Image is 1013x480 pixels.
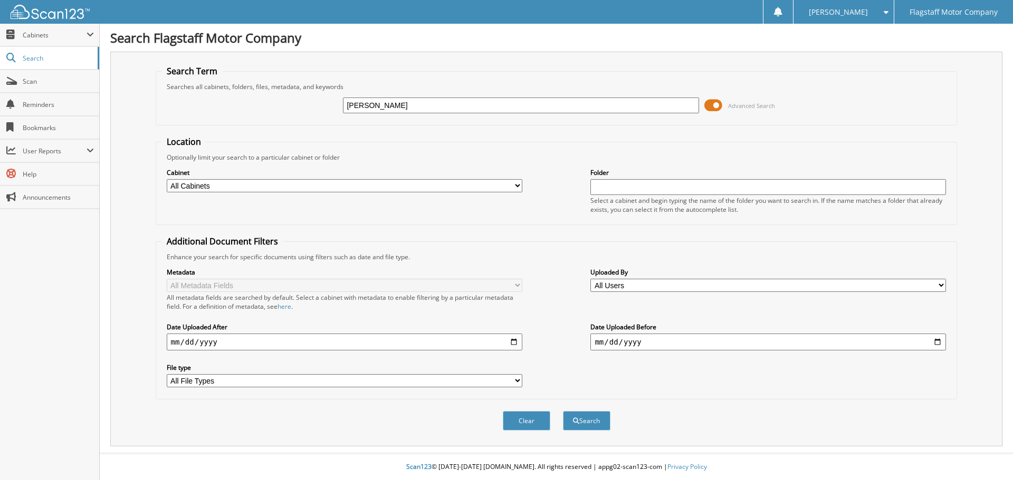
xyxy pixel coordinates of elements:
[161,236,283,247] legend: Additional Document Filters
[167,363,522,372] label: File type
[667,462,707,471] a: Privacy Policy
[590,334,946,350] input: end
[161,252,952,261] div: Enhance your search for specific documents using filters such as date and file type.
[406,462,432,471] span: Scan123
[23,146,87,155] span: User Reports
[23,100,94,109] span: Reminders
[278,302,291,311] a: here
[728,102,775,110] span: Advanced Search
[809,9,868,15] span: [PERSON_NAME]
[161,153,952,162] div: Optionally limit your search to a particular cabinet or folder
[960,429,1013,480] iframe: Chat Widget
[503,411,550,430] button: Clear
[910,9,998,15] span: Flagstaff Motor Company
[167,268,522,277] label: Metadata
[23,193,94,202] span: Announcements
[161,82,952,91] div: Searches all cabinets, folders, files, metadata, and keywords
[23,31,87,40] span: Cabinets
[590,196,946,214] div: Select a cabinet and begin typing the name of the folder you want to search in. If the name match...
[23,170,94,179] span: Help
[110,29,1002,46] h1: Search Flagstaff Motor Company
[167,293,522,311] div: All metadata fields are searched by default. Select a cabinet with metadata to enable filtering b...
[23,54,92,63] span: Search
[167,168,522,177] label: Cabinet
[590,268,946,277] label: Uploaded By
[100,454,1013,480] div: © [DATE]-[DATE] [DOMAIN_NAME]. All rights reserved | appg02-scan123-com |
[167,322,522,331] label: Date Uploaded After
[11,5,90,19] img: scan123-logo-white.svg
[563,411,610,430] button: Search
[161,136,206,148] legend: Location
[590,322,946,331] label: Date Uploaded Before
[167,334,522,350] input: start
[590,168,946,177] label: Folder
[23,77,94,86] span: Scan
[161,65,223,77] legend: Search Term
[23,123,94,132] span: Bookmarks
